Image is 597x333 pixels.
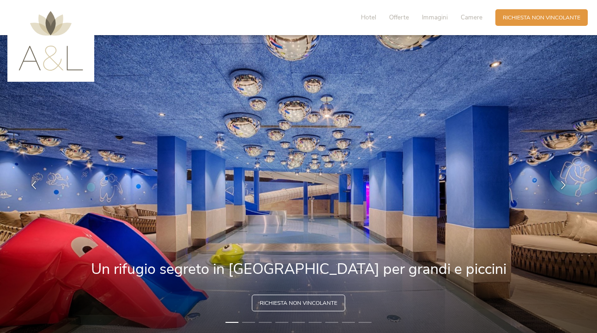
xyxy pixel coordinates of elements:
[18,11,83,71] img: AMONTI & LUNARIS Wellnessresort
[361,13,376,22] span: Hotel
[461,13,482,22] span: Camere
[389,13,409,22] span: Offerte
[422,13,448,22] span: Immagini
[260,299,337,307] span: Richiesta non vincolante
[503,14,580,22] span: Richiesta non vincolante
